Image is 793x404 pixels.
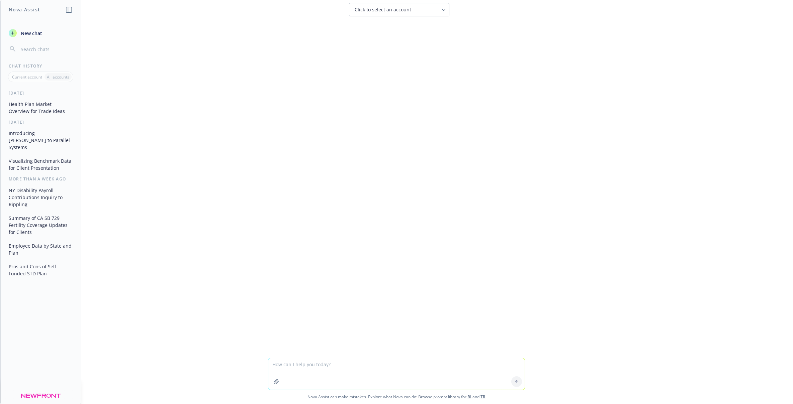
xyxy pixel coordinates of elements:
[1,176,81,182] div: More than a week ago
[6,128,75,153] button: Introducing [PERSON_NAME] to Parallel Systems
[19,44,73,54] input: Search chats
[47,74,69,80] p: All accounts
[6,213,75,238] button: Summary of CA SB 729 Fertility Coverage Updates for Clients
[1,90,81,96] div: [DATE]
[1,63,81,69] div: Chat History
[467,394,471,400] a: BI
[349,3,449,16] button: Click to select an account
[1,119,81,125] div: [DATE]
[6,185,75,210] button: NY Disability Payroll Contributions Inquiry to Rippling
[6,155,75,173] button: Visualizing Benchmark Data for Client Presentation
[6,261,75,279] button: Pros and Cons of Self-Funded STD Plan
[9,6,40,13] h1: Nova Assist
[6,99,75,117] button: Health Plan Market Overview for Trade Ideas
[6,240,75,258] button: Employee Data by State and Plan
[355,6,411,13] span: Click to select an account
[6,27,75,39] button: New chat
[480,394,486,400] a: TR
[12,74,42,80] p: Current account
[19,30,42,37] span: New chat
[3,390,790,404] span: Nova Assist can make mistakes. Explore what Nova can do: Browse prompt library for and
